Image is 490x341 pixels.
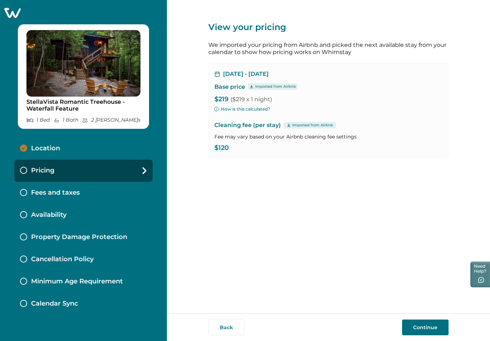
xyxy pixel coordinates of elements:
button: Continue [402,320,449,335]
p: Imported from Airbnb [292,122,333,128]
p: $120 [214,145,442,152]
p: Cleaning fee (per stay) [214,121,442,130]
img: propertyImage_StellaVista Romantic Treehouse - Waterfall Feature [26,30,140,97]
p: Location [31,145,60,152]
p: Minimum Age Requirement [31,278,123,286]
p: 1 Bath [54,117,78,123]
p: View your pricing [208,21,449,33]
p: 2 [PERSON_NAME] s [82,117,140,123]
p: StellaVista Romantic Treehouse - Waterfall Feature [26,98,140,112]
p: Calendar Sync [31,300,78,308]
span: ($219 x 1 night) [231,96,272,103]
p: [DATE] - [DATE] [223,70,269,78]
p: Cancellation Policy [31,255,94,263]
p: $219 [214,96,442,103]
p: Availability [31,211,66,219]
p: Property Damage Protection [31,233,127,241]
button: Back [208,320,244,335]
button: How is this calculated? [214,106,270,112]
p: Base price [214,83,245,91]
p: Imported from Airbnb [255,84,296,89]
p: We imported your pricing from Airbnb and picked the next available stay from your calendar to sho... [208,42,449,56]
p: Fees and taxes [31,189,80,197]
p: Fee may vary based on your Airbnb cleaning fee settings [214,133,442,140]
p: 1 Bed [26,117,50,123]
p: Pricing [31,167,54,175]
